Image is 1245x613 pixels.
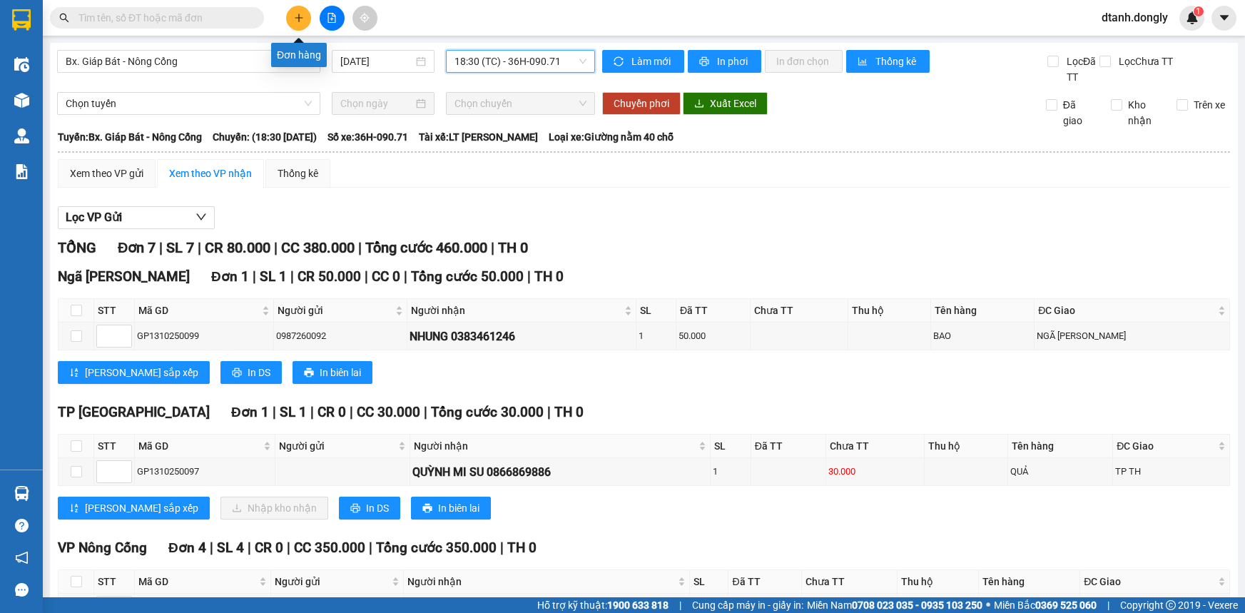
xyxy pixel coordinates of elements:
[294,539,365,556] span: CC 350.000
[614,56,626,68] span: sync
[1188,97,1231,113] span: Trên xe
[85,365,198,380] span: [PERSON_NAME] sắp xếp
[852,599,982,611] strong: 0708 023 035 - 0935 103 250
[232,368,242,379] span: printer
[875,54,918,69] span: Thống kê
[994,597,1097,613] span: Miền Bắc
[66,51,312,72] span: Bx. Giáp Bát - Nông Cống
[846,50,930,73] button: bar-chartThống kê
[358,239,362,256] span: |
[66,93,312,114] span: Chọn tuyến
[310,404,314,420] span: |
[135,458,275,486] td: GP1310250097
[692,597,803,613] span: Cung cấp máy in - giấy in:
[898,570,979,594] th: Thu hộ
[1186,11,1199,24] img: icon-new-feature
[631,54,673,69] span: Làm mới
[407,574,675,589] span: Người nhận
[138,574,256,589] span: Mã GD
[411,268,524,285] span: Tổng cước 50.000
[419,129,538,145] span: Tài xế: LT [PERSON_NAME]
[210,539,213,556] span: |
[636,299,676,323] th: SL
[58,361,210,384] button: sort-ascending[PERSON_NAME] sắp xếp
[807,597,982,613] span: Miền Nam
[327,13,337,23] span: file-add
[135,323,274,350] td: GP1310250099
[537,597,669,613] span: Hỗ trợ kỹ thuật:
[287,539,290,556] span: |
[602,92,681,115] button: Chuyển phơi
[340,54,413,69] input: 13/10/2025
[751,435,826,458] th: Đã TT
[294,13,304,23] span: plus
[66,208,122,226] span: Lọc VP Gửi
[94,299,135,323] th: STT
[372,268,400,285] span: CC 0
[491,239,494,256] span: |
[137,329,271,343] div: GP1310250099
[255,539,283,556] span: CR 0
[360,13,370,23] span: aim
[320,6,345,31] button: file-add
[58,539,147,556] span: VP Nông Cống
[1038,303,1215,318] span: ĐC Giao
[78,10,247,26] input: Tìm tên, số ĐT hoặc mã đơn
[828,465,922,479] div: 30.000
[728,570,801,594] th: Đã TT
[14,164,29,179] img: solution-icon
[676,299,751,323] th: Đã TT
[15,519,29,532] span: question-circle
[498,239,528,256] span: TH 0
[713,465,748,479] div: 1
[411,497,491,520] button: printerIn biên lai
[279,438,395,454] span: Người gửi
[213,129,317,145] span: Chuyến: (18:30 [DATE])
[765,50,843,73] button: In đơn chọn
[699,56,711,68] span: printer
[500,539,504,556] span: |
[15,583,29,597] span: message
[376,539,497,556] span: Tổng cước 350.000
[205,239,270,256] span: CR 80.000
[925,435,1008,458] th: Thu hộ
[248,539,251,556] span: |
[58,404,210,420] span: TP [GEOGRAPHIC_DATA]
[931,299,1035,323] th: Tên hàng
[58,206,215,229] button: Lọc VP Gửi
[1035,599,1097,611] strong: 0369 525 060
[350,404,353,420] span: |
[679,597,681,613] span: |
[1211,6,1236,31] button: caret-down
[94,570,135,594] th: STT
[94,435,135,458] th: STT
[159,239,163,256] span: |
[717,54,750,69] span: In phơi
[690,570,729,594] th: SL
[848,299,931,323] th: Thu hộ
[1194,6,1204,16] sup: 1
[166,239,194,256] span: SL 7
[826,435,925,458] th: Chưa TT
[422,503,432,515] span: printer
[933,329,1032,343] div: BAO
[70,166,143,181] div: Xem theo VP gửi
[217,539,244,556] span: SL 4
[168,539,206,556] span: Đơn 4
[138,438,260,454] span: Mã GD
[138,303,259,318] span: Mã GD
[137,465,273,479] div: GP1310250097
[1218,11,1231,24] span: caret-down
[751,299,848,323] th: Chưa TT
[169,166,252,181] div: Xem theo VP nhận
[454,51,586,72] span: 18:30 (TC) - 36H-090.71
[14,57,29,72] img: warehouse-icon
[327,129,408,145] span: Số xe: 36H-090.71
[280,404,307,420] span: SL 1
[454,93,586,114] span: Chọn chuyến
[549,129,674,145] span: Loại xe: Giường nằm 40 chỗ
[58,131,202,143] b: Tuyến: Bx. Giáp Bát - Nông Cống
[1117,438,1215,454] span: ĐC Giao
[273,404,276,420] span: |
[1107,597,1109,613] span: |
